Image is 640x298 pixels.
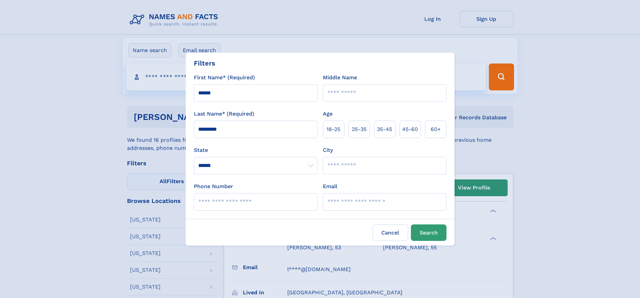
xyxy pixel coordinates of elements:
[194,146,317,154] label: State
[194,58,215,68] div: Filters
[323,74,357,82] label: Middle Name
[194,110,254,118] label: Last Name* (Required)
[431,125,441,133] span: 60+
[194,74,255,82] label: First Name* (Required)
[323,146,333,154] label: City
[411,224,446,241] button: Search
[327,125,340,133] span: 18‑25
[323,110,333,118] label: Age
[352,125,367,133] span: 25‑35
[194,182,233,190] label: Phone Number
[377,125,392,133] span: 35‑45
[323,182,337,190] label: Email
[402,125,418,133] span: 45‑60
[373,224,408,241] label: Cancel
